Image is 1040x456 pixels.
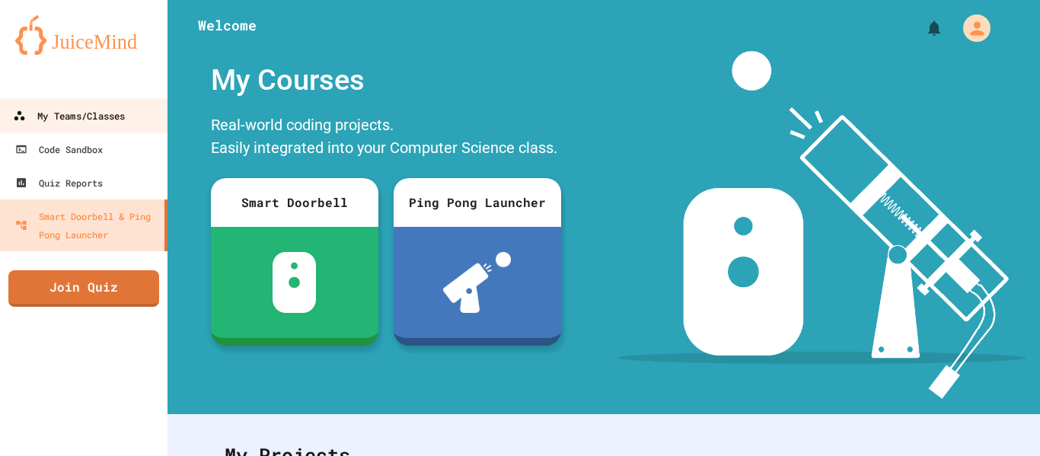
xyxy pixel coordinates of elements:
[15,207,158,244] div: Smart Doorbell & Ping Pong Launcher
[211,178,378,227] div: Smart Doorbell
[8,270,159,307] a: Join Quiz
[15,15,152,55] img: logo-orange.svg
[897,15,947,41] div: My Notifications
[443,252,511,313] img: ppl-with-ball.png
[15,140,103,158] div: Code Sandbox
[947,11,994,46] div: My Account
[203,110,569,167] div: Real-world coding projects. Easily integrated into your Computer Science class.
[15,174,103,192] div: Quiz Reports
[394,178,561,227] div: Ping Pong Launcher
[273,252,316,313] img: sdb-white.svg
[203,51,569,110] div: My Courses
[617,51,1026,399] img: banner-image-my-projects.png
[13,107,125,126] div: My Teams/Classes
